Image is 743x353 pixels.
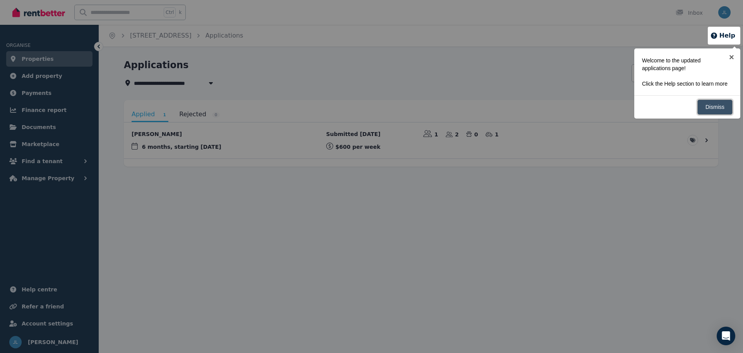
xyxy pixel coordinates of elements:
a: × [723,48,740,66]
button: Help [710,31,735,40]
div: Open Intercom Messenger [717,327,735,345]
p: Welcome to the updated applications page! [642,57,728,72]
a: Dismiss [697,100,733,115]
p: Click the Help section to learn more [642,80,728,88]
